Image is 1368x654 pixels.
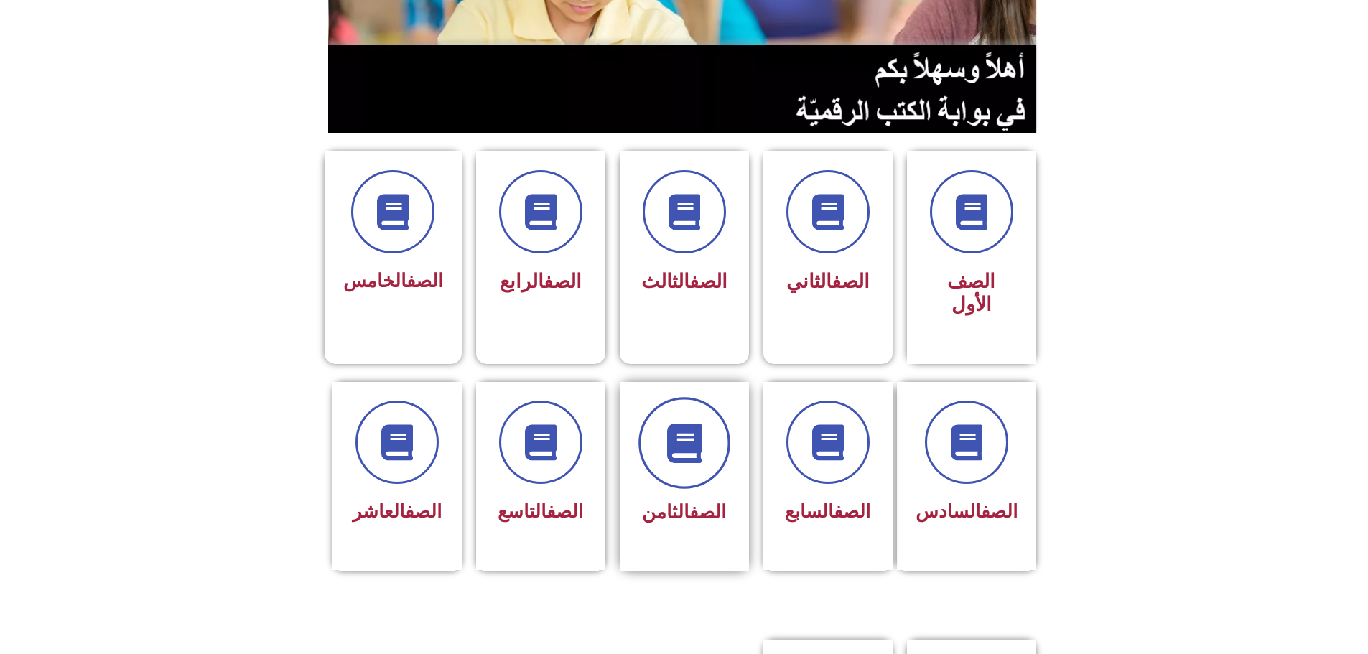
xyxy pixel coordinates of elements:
span: الثالث [641,270,727,293]
a: الصف [689,270,727,293]
span: التاسع [498,500,583,522]
a: الصف [834,500,870,522]
a: الصف [689,501,726,523]
a: الصف [546,500,583,522]
span: الصف الأول [947,270,995,316]
a: الصف [406,270,443,291]
a: الصف [832,270,870,293]
span: الخامس [343,270,443,291]
span: الثامن [642,501,726,523]
a: الصف [981,500,1018,522]
span: السادس [916,500,1018,522]
a: الصف [405,500,442,522]
a: الصف [544,270,582,293]
span: السابع [785,500,870,522]
span: العاشر [353,500,442,522]
span: الرابع [500,270,582,293]
span: الثاني [786,270,870,293]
